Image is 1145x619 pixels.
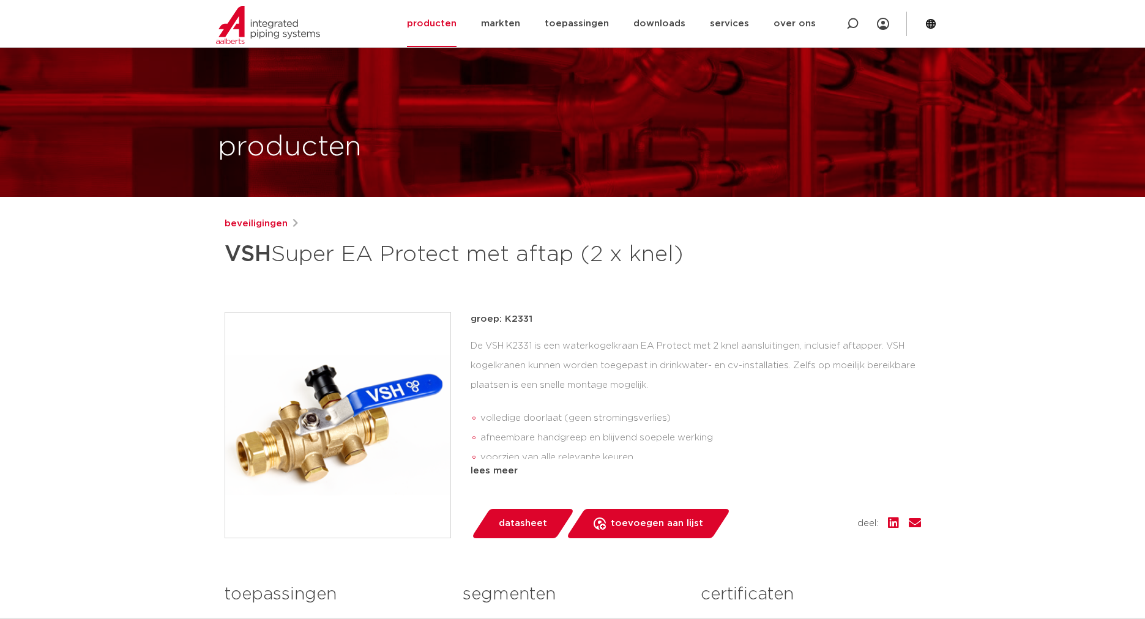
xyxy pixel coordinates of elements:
[471,336,921,459] div: De VSH K2331 is een waterkogelkraan EA Protect met 2 knel aansluitingen, inclusief aftapper. VSH ...
[463,582,682,607] h3: segmenten
[499,514,547,533] span: datasheet
[471,464,921,478] div: lees meer
[480,428,921,448] li: afneembare handgreep en blijvend soepele werking
[225,582,444,607] h3: toepassingen
[611,514,703,533] span: toevoegen aan lijst
[857,516,878,531] span: deel:
[225,313,450,538] img: Product Image for VSH Super EA Protect met aftap (2 x knel)
[225,236,684,273] h1: Super EA Protect met aftap (2 x knel)
[480,448,921,467] li: voorzien van alle relevante keuren
[218,128,362,167] h1: producten
[225,217,288,231] a: beveiligingen
[471,312,921,327] p: groep: K2331
[701,582,920,607] h3: certificaten
[225,243,271,265] strong: VSH
[471,509,575,538] a: datasheet
[480,409,921,428] li: volledige doorlaat (geen stromingsverlies)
